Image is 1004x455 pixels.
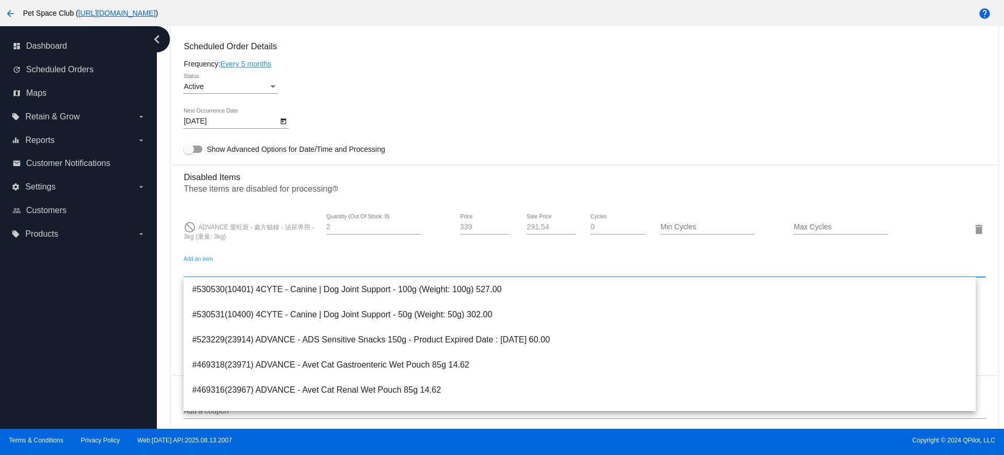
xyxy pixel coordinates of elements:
[13,206,21,215] i: people_outline
[184,265,985,274] input: Add an item
[137,136,145,145] i: arrow_drop_down
[26,88,47,98] span: Maps
[460,223,509,231] input: Price
[26,159,110,168] span: Customer Notifications
[137,183,145,191] i: arrow_drop_down
[13,85,145,102] a: map Maps
[192,403,967,428] span: #469320(23976) ADVANCE - Avet Cat Urinary Wet Pouch 85g - Product Expiry : [DATE] 14.62
[184,164,985,182] h3: Disabled Items
[794,223,888,231] input: Max Cycles
[973,223,985,236] mat-icon: delete
[25,182,55,192] span: Settings
[220,60,271,68] a: Every 5 months
[4,7,17,20] mat-icon: arrow_back
[660,223,755,231] input: Min Cycles
[13,42,21,50] i: dashboard
[78,9,156,17] a: [URL][DOMAIN_NAME]
[13,202,145,219] a: people_outline Customers
[192,277,967,302] span: #530530(10401) 4CYTE - Canine | Dog Joint Support - 100g (Weight: 100g) 527.00
[527,223,575,231] input: Sale Price
[13,155,145,172] a: email Customer Notifications
[184,60,985,68] div: Frequency:
[511,437,995,444] span: Copyright © 2024 QPilot, LLC
[25,136,54,145] span: Reports
[590,223,645,231] input: Cycles
[207,144,385,154] span: Show Advanced Options for Date/Time and Processing
[13,38,145,54] a: dashboard Dashboard
[192,327,967,352] span: #523229(23914) ADVANCE - ADS Sensitive Snacks 150g - Product Expired Date : [DATE] 60.00
[326,223,420,231] input: Quantity (Out Of Stock: 0)
[278,115,289,126] button: Open calendar
[184,184,985,198] p: These items are disabled for processing
[192,378,967,403] span: #469316(23967) ADVANCE - Avet Cat Renal Wet Pouch 85g 14.62
[13,89,21,97] i: map
[12,113,20,121] i: local_offer
[23,9,158,17] span: Pet Space Club ( )
[13,65,21,74] i: update
[184,221,196,234] mat-icon: do_not_disturb
[149,31,165,48] i: chevron_left
[137,113,145,121] i: arrow_drop_down
[978,7,991,20] mat-icon: help
[26,41,67,51] span: Dashboard
[184,224,314,240] span: ADVANCE 愛旺斯 - 處方貓糧 - 泌尿專用 - 3kg (重量: 3kg)
[26,206,66,215] span: Customers
[25,229,58,239] span: Products
[9,437,63,444] a: Terms & Conditions
[138,437,232,444] a: Web:[DATE] API:2025.08.13.2007
[184,407,985,416] input: Add a coupon
[184,117,278,126] input: Next Occurrence Date
[184,41,985,51] h3: Scheduled Order Details
[25,112,79,121] span: Retain & Grow
[137,230,145,238] i: arrow_drop_down
[13,61,145,78] a: update Scheduled Orders
[12,183,20,191] i: settings
[184,83,278,91] mat-select: Status
[192,302,967,327] span: #530531(10400) 4CYTE - Canine | Dog Joint Support - 50g (Weight: 50g) 302.00
[81,437,120,444] a: Privacy Policy
[12,136,20,145] i: equalizer
[192,352,967,378] span: #469318(23971) ADVANCE - Avet Cat Gastroenteric Wet Pouch 85g 14.62
[332,185,338,198] mat-icon: help_outline
[184,82,203,91] span: Active
[12,230,20,238] i: local_offer
[26,65,94,74] span: Scheduled Orders
[13,159,21,168] i: email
